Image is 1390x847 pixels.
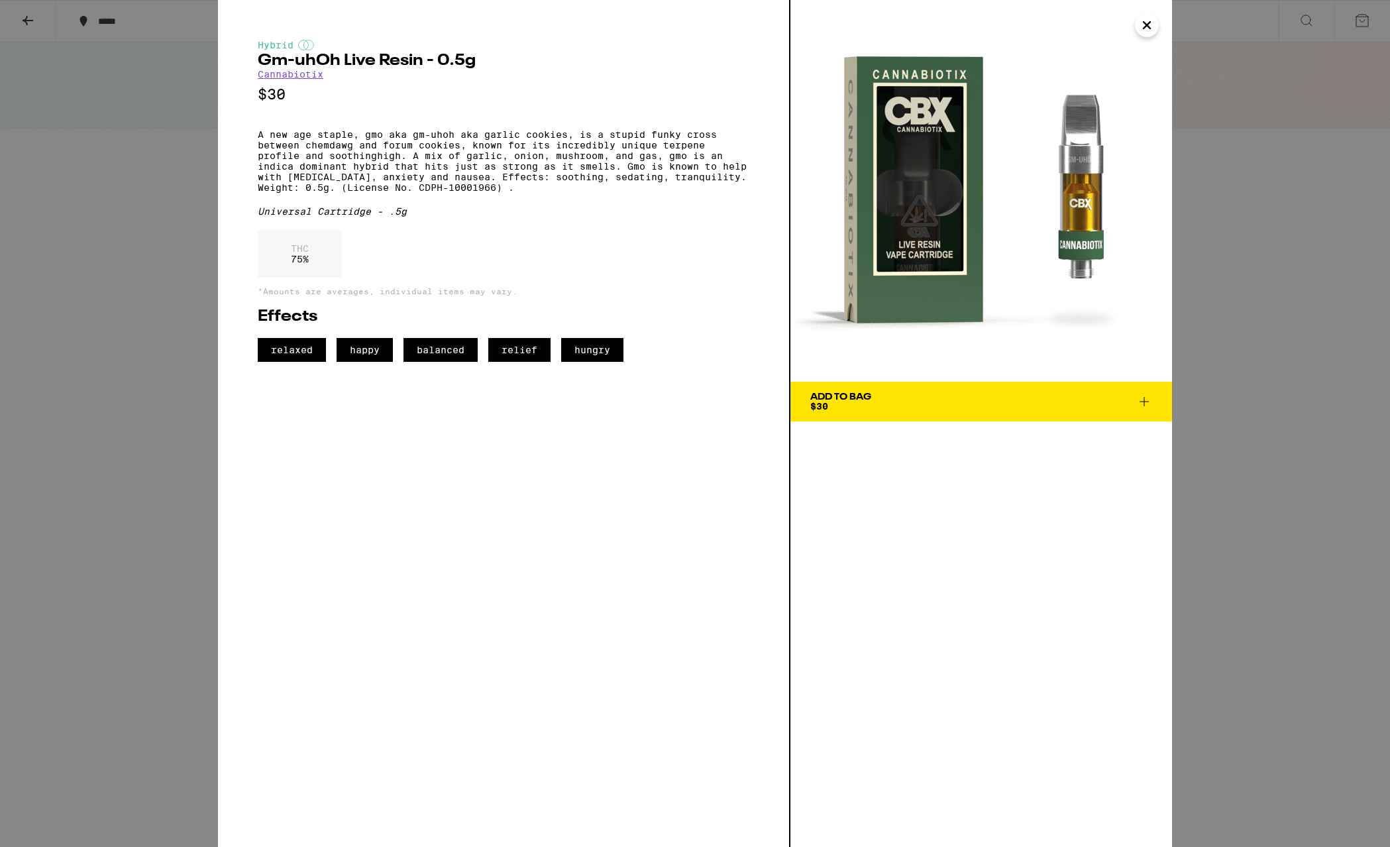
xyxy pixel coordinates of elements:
span: happy [337,338,393,362]
span: relief [488,338,551,362]
span: hungry [561,338,623,362]
div: Add To Bag [810,392,871,402]
span: relaxed [258,338,326,362]
h2: Effects [258,309,749,325]
div: 75 % [258,230,342,278]
p: A new age staple, gmo aka gm-uhoh aka garlic cookies, is a stupid funky cross between chemdawg an... [258,129,749,193]
button: Add To Bag$30 [790,382,1172,422]
span: Hi. Need any help? [8,9,95,20]
h2: Gm-uhOh Live Resin - 0.5g [258,53,749,69]
div: Hybrid [258,40,749,50]
p: THC [291,243,309,254]
p: $30 [258,86,749,103]
a: Cannabiotix [258,69,323,80]
p: *Amounts are averages, individual items may vary. [258,287,749,296]
div: Universal Cartridge - .5g [258,206,749,217]
button: Close [1135,13,1159,37]
span: balanced [403,338,478,362]
span: $30 [810,401,828,412]
img: hybridColor.svg [298,40,314,50]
